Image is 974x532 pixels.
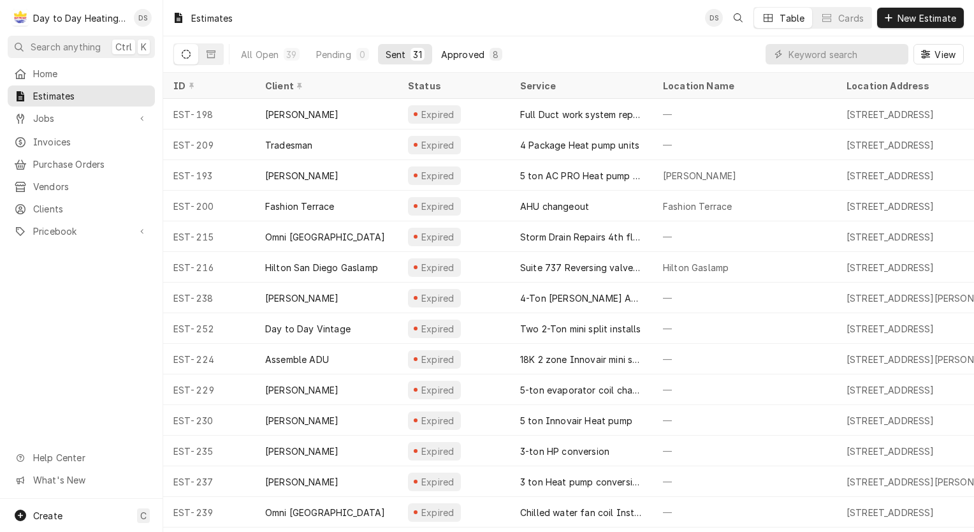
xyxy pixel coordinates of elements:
div: 39 [286,48,296,61]
div: [STREET_ADDRESS] [847,261,934,274]
div: [STREET_ADDRESS] [847,169,934,182]
div: Table [780,11,804,25]
a: Go to Pricebook [8,221,155,242]
span: Jobs [33,112,129,125]
div: Fashion Terrace [265,200,334,213]
div: [STREET_ADDRESS] [847,108,934,121]
div: 3 ton Heat pump conversion [520,475,643,489]
div: Day to Day Heating and Cooling [33,11,127,25]
a: Go to What's New [8,469,155,491]
div: — [653,283,836,313]
div: EST-224 [163,344,255,374]
a: Invoices [8,131,155,152]
div: Day to Day Heating and Cooling's Avatar [11,9,29,27]
div: — [653,99,836,129]
div: EST-229 [163,374,255,405]
div: Omni [GEOGRAPHIC_DATA] [265,230,386,244]
div: Expired [419,414,456,427]
div: [PERSON_NAME] [663,169,736,182]
div: David Silvestre's Avatar [705,9,723,27]
div: Expired [419,353,456,366]
span: Help Center [33,451,147,464]
span: Clients [33,202,149,216]
div: 5 ton Innovair Heat pump [520,414,632,427]
div: EST-230 [163,405,255,436]
span: Search anything [31,40,101,54]
div: Assemble ADU [265,353,329,366]
div: EST-237 [163,466,255,497]
div: 5 ton AC PRO Heat pump system [520,169,643,182]
div: Hilton Gaslamp [663,261,729,274]
div: [STREET_ADDRESS] [847,230,934,244]
div: Two 2-Ton mini split installs [520,322,641,336]
div: 8 [492,48,500,61]
div: Expired [419,169,456,182]
button: Open search [728,8,748,28]
div: — [653,313,836,344]
a: Clients [8,198,155,219]
div: 4 Package Heat pump units [520,138,639,152]
span: What's New [33,473,147,487]
div: 18K 2 zone Innovair mini split system [520,353,643,366]
div: Tradesman [265,138,312,152]
span: View [932,48,958,61]
div: Client [265,79,385,92]
div: Expired [419,261,456,274]
div: [PERSON_NAME] [265,169,338,182]
button: Search anythingCtrlK [8,36,155,58]
div: 0 [359,48,367,61]
div: — [653,374,836,405]
div: EST-239 [163,497,255,528]
div: [STREET_ADDRESS] [847,445,934,458]
a: Purchase Orders [8,154,155,175]
span: Estimates [33,89,149,103]
span: K [141,40,147,54]
div: DS [705,9,723,27]
span: Home [33,67,149,80]
a: Go to Help Center [8,447,155,468]
div: Expired [419,506,456,519]
div: Expired [419,383,456,397]
div: EST-209 [163,129,255,160]
div: [STREET_ADDRESS] [847,414,934,427]
div: Location Name [663,79,824,92]
button: New Estimate [877,8,964,28]
a: Go to Jobs [8,108,155,129]
div: Suite 737 Reversing valve replacement [520,261,643,274]
div: AHU changeout [520,200,589,213]
div: Pending [316,48,351,61]
div: [PERSON_NAME] [265,414,338,427]
div: Service [520,79,640,92]
span: Invoices [33,135,149,149]
div: 4-Ton [PERSON_NAME] AC system [520,292,643,305]
div: — [653,129,836,160]
div: Approved [441,48,484,61]
div: — [653,221,836,252]
div: Chilled water fan coil Installation [520,506,643,519]
div: Expired [419,138,456,152]
div: — [653,344,836,374]
span: C [140,509,147,522]
div: EST-198 [163,99,255,129]
div: EST-238 [163,283,255,313]
div: [STREET_ADDRESS] [847,322,934,336]
div: [PERSON_NAME] [265,475,338,489]
div: — [653,436,836,466]
div: Cards [838,11,864,25]
a: Vendors [8,176,155,197]
div: DS [134,9,152,27]
div: David Silvestre's Avatar [134,9,152,27]
div: Expired [419,200,456,213]
div: Status [408,79,497,92]
div: Expired [419,108,456,121]
div: — [653,405,836,436]
span: Ctrl [115,40,132,54]
div: — [653,497,836,528]
div: — [653,466,836,497]
div: [STREET_ADDRESS] [847,506,934,519]
div: Full Duct work system replacement [520,108,643,121]
div: EST-216 [163,252,255,283]
a: Estimates [8,85,155,107]
div: Expired [419,445,456,458]
div: Expired [419,322,456,336]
